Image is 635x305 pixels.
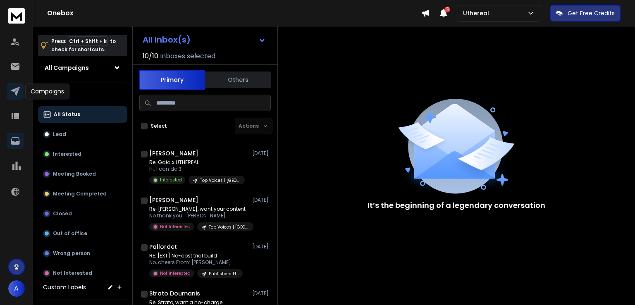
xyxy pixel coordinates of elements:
h1: All Inbox(s) [143,36,191,44]
p: Wrong person [53,250,90,257]
button: Others [205,71,271,89]
label: Select [151,123,167,129]
button: All Campaigns [38,60,127,76]
button: Get Free Credits [550,5,621,21]
p: Not Interested [160,270,191,276]
button: Primary [139,70,205,90]
p: Top Voices | [GEOGRAPHIC_DATA] [200,177,240,183]
span: Ctrl + Shift + k [68,36,108,46]
button: All Inbox(s) [136,31,272,48]
button: Wrong person [38,245,127,262]
p: Re: [PERSON_NAME], want your content [149,206,248,212]
img: logo [8,8,25,24]
p: Hi. I can do 3 [149,166,245,172]
h3: Custom Labels [43,283,86,291]
button: Meeting Completed [38,186,127,202]
h3: Filters [38,90,127,101]
div: Campaigns [25,83,69,99]
button: All Status [38,106,127,123]
p: Press to check for shortcuts. [51,37,116,54]
p: No thank you. [PERSON_NAME] [149,212,248,219]
h1: Onebox [47,8,421,18]
button: Closed [38,205,127,222]
p: [DATE] [252,243,271,250]
p: [DATE] [252,197,271,203]
button: Meeting Booked [38,166,127,182]
p: Top Voices | [GEOGRAPHIC_DATA] [209,224,248,230]
button: A [8,280,25,297]
p: Uthereal [463,9,492,17]
p: Out of office [53,230,87,237]
p: Meeting Booked [53,171,96,177]
p: Interested [160,177,182,183]
p: RE: [EXT] No-cost trial build [149,253,243,259]
h3: Inboxes selected [160,51,215,61]
p: No, cheers From: [PERSON_NAME] [149,259,243,266]
button: Interested [38,146,127,162]
p: All Status [54,111,80,118]
p: Get Free Credits [568,9,615,17]
p: Lead [53,131,66,138]
h1: Pallordet [149,243,177,251]
p: Publishers EU [209,271,238,277]
p: [DATE] [252,150,271,157]
p: Closed [53,210,72,217]
span: 10 / 10 [143,51,158,61]
p: Re: Gaia x UTHEREAL [149,159,245,166]
button: Lead [38,126,127,143]
p: Not Interested [53,270,92,276]
h1: Strato Doumanis [149,289,200,298]
p: Not Interested [160,224,191,230]
button: Out of office [38,225,127,242]
p: It’s the beginning of a legendary conversation [368,200,545,211]
button: Not Interested [38,265,127,281]
p: [DATE] [252,290,271,297]
p: Interested [53,151,81,157]
h1: [PERSON_NAME] [149,196,198,204]
h1: All Campaigns [45,64,89,72]
p: Meeting Completed [53,191,107,197]
span: 5 [444,7,450,12]
h1: [PERSON_NAME] [149,149,198,157]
